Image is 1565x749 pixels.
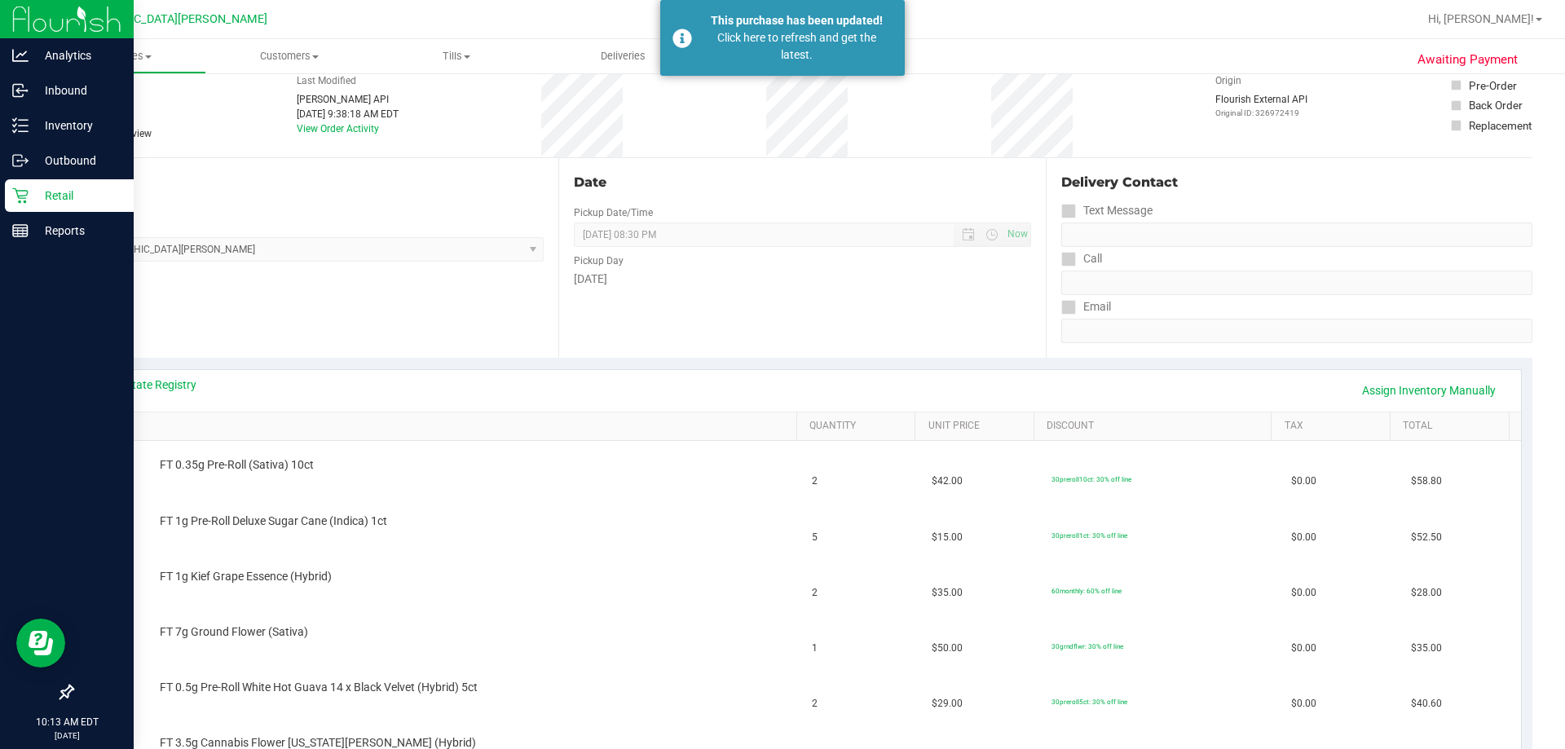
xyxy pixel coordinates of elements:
[540,39,707,73] a: Deliveries
[29,46,126,65] p: Analytics
[932,641,963,656] span: $50.00
[1285,420,1384,433] a: Tax
[812,530,818,545] span: 5
[579,49,668,64] span: Deliveries
[932,474,963,489] span: $42.00
[1411,696,1442,712] span: $40.60
[1428,12,1534,25] span: Hi, [PERSON_NAME]!
[29,221,126,240] p: Reports
[29,81,126,100] p: Inbound
[160,569,332,584] span: FT 1g Kief Grape Essence (Hybrid)
[16,619,65,667] iframe: Resource center
[1061,295,1111,319] label: Email
[1411,474,1442,489] span: $58.80
[206,39,373,73] a: Customers
[1051,475,1131,483] span: 30preroll10ct: 30% off line
[1469,97,1523,113] div: Back Order
[29,151,126,170] p: Outbound
[12,117,29,134] inline-svg: Inventory
[1061,222,1532,247] input: Format: (999) 999-9999
[297,107,399,121] div: [DATE] 9:38:18 AM EDT
[1351,377,1506,404] a: Assign Inventory Manually
[7,729,126,742] p: [DATE]
[12,82,29,99] inline-svg: Inbound
[932,530,963,545] span: $15.00
[1411,585,1442,601] span: $28.00
[72,173,544,192] div: Location
[701,12,893,29] div: This purchase has been updated!
[1411,530,1442,545] span: $52.50
[160,624,308,640] span: FT 7g Ground Flower (Sativa)
[1051,587,1122,595] span: 60monthly: 60% off line
[160,680,478,695] span: FT 0.5g Pre-Roll White Hot Guava 14 x Black Velvet (Hybrid) 5ct
[1061,173,1532,192] div: Delivery Contact
[812,585,818,601] span: 2
[1469,117,1532,134] div: Replacement
[1047,420,1265,433] a: Discount
[29,116,126,135] p: Inventory
[297,92,399,107] div: [PERSON_NAME] API
[1291,585,1316,601] span: $0.00
[1291,696,1316,712] span: $0.00
[374,49,540,64] span: Tills
[7,715,126,729] p: 10:13 AM EDT
[809,420,909,433] a: Quantity
[29,186,126,205] p: Retail
[1411,641,1442,656] span: $35.00
[574,253,624,268] label: Pickup Day
[574,271,1030,288] div: [DATE]
[1469,77,1517,94] div: Pre-Order
[1403,420,1502,433] a: Total
[1051,698,1127,706] span: 30preroll5ct: 30% off line
[812,474,818,489] span: 2
[160,513,387,529] span: FT 1g Pre-Roll Deluxe Sugar Cane (Indica) 1ct
[1061,247,1102,271] label: Call
[373,39,540,73] a: Tills
[297,73,356,88] label: Last Modified
[1061,271,1532,295] input: Format: (999) 999-9999
[66,12,267,26] span: [GEOGRAPHIC_DATA][PERSON_NAME]
[12,187,29,204] inline-svg: Retail
[812,641,818,656] span: 1
[701,29,893,64] div: Click here to refresh and get the latest.
[12,47,29,64] inline-svg: Analytics
[1291,641,1316,656] span: $0.00
[574,173,1030,192] div: Date
[812,696,818,712] span: 2
[160,457,314,473] span: FT 0.35g Pre-Roll (Sativa) 10ct
[12,152,29,169] inline-svg: Outbound
[1215,107,1307,119] p: Original ID: 326972419
[574,205,653,220] label: Pickup Date/Time
[1215,73,1241,88] label: Origin
[932,696,963,712] span: $29.00
[1215,92,1307,119] div: Flourish External API
[1051,642,1123,650] span: 30grndflwr: 30% off line
[207,49,373,64] span: Customers
[297,123,379,134] a: View Order Activity
[12,222,29,239] inline-svg: Reports
[1417,51,1518,69] span: Awaiting Payment
[1291,474,1316,489] span: $0.00
[1291,530,1316,545] span: $0.00
[932,585,963,601] span: $35.00
[1061,199,1153,222] label: Text Message
[928,420,1028,433] a: Unit Price
[99,377,196,393] a: View State Registry
[1051,531,1127,540] span: 30preroll1ct: 30% off line
[96,420,790,433] a: SKU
